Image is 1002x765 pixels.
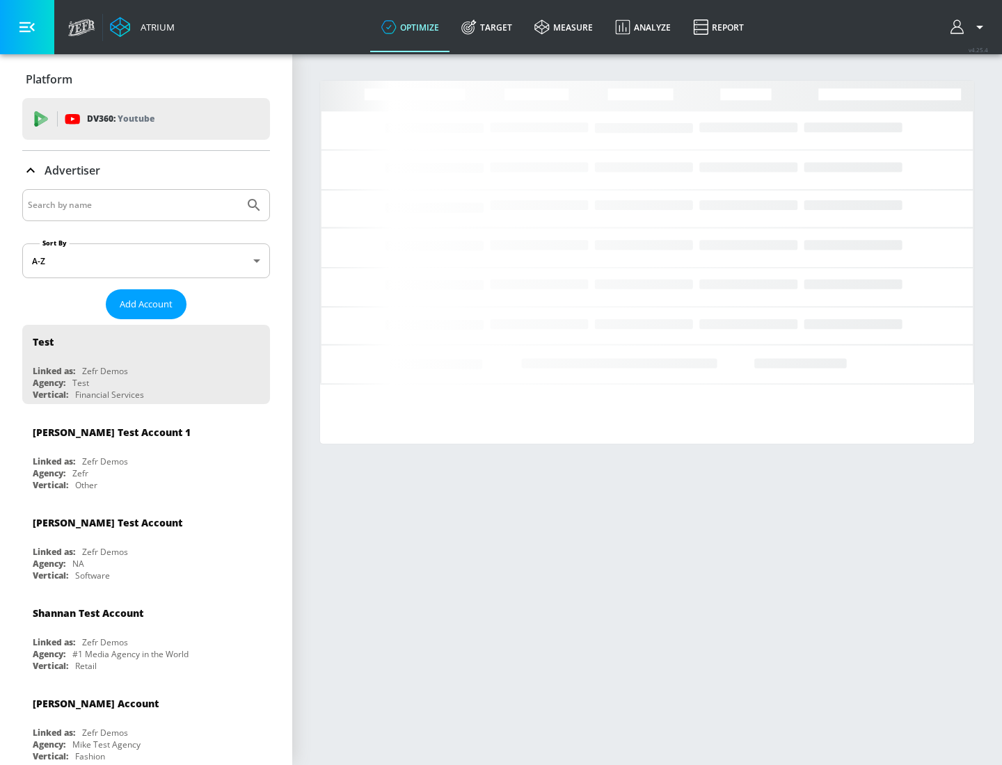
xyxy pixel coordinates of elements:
div: Mike Test Agency [72,739,141,750]
div: NA [72,558,84,570]
div: Zefr [72,467,88,479]
label: Sort By [40,239,70,248]
div: Zefr Demos [82,636,128,648]
div: Linked as: [33,546,75,558]
div: Fashion [75,750,105,762]
input: Search by name [28,196,239,214]
div: Zefr Demos [82,365,128,377]
div: Retail [75,660,97,672]
div: DV360: Youtube [22,98,270,140]
a: Target [450,2,523,52]
div: Zefr Demos [82,456,128,467]
p: Advertiser [45,163,100,178]
div: Linked as: [33,456,75,467]
div: Vertical: [33,479,68,491]
div: Advertiser [22,151,270,190]
a: optimize [370,2,450,52]
div: [PERSON_NAME] Test Account 1Linked as:Zefr DemosAgency:ZefrVertical:Other [22,415,270,494]
div: Agency: [33,648,65,660]
span: Add Account [120,296,173,312]
div: Financial Services [75,389,144,401]
div: Test [72,377,89,389]
div: [PERSON_NAME] Account [33,697,159,710]
div: [PERSON_NAME] Test AccountLinked as:Zefr DemosAgency:NAVertical:Software [22,506,270,585]
div: Software [75,570,110,581]
div: [PERSON_NAME] Test Account [33,516,182,529]
div: Linked as: [33,636,75,648]
div: Agency: [33,558,65,570]
div: Agency: [33,467,65,479]
div: Linked as: [33,365,75,377]
div: Shannan Test Account [33,606,143,620]
div: Vertical: [33,570,68,581]
a: measure [523,2,604,52]
div: Agency: [33,377,65,389]
div: Agency: [33,739,65,750]
div: Zefr Demos [82,727,128,739]
p: Platform [26,72,72,87]
div: Atrium [135,21,175,33]
div: Platform [22,60,270,99]
div: Vertical: [33,750,68,762]
div: TestLinked as:Zefr DemosAgency:TestVertical:Financial Services [22,325,270,404]
div: Vertical: [33,389,68,401]
span: v 4.25.4 [969,46,988,54]
div: Vertical: [33,660,68,672]
div: A-Z [22,243,270,278]
div: Test [33,335,54,348]
div: #1 Media Agency in the World [72,648,189,660]
div: [PERSON_NAME] Test Account 1 [33,426,191,439]
a: Report [682,2,755,52]
div: Other [75,479,97,491]
p: Youtube [118,111,154,126]
div: Zefr Demos [82,546,128,558]
div: Linked as: [33,727,75,739]
a: Analyze [604,2,682,52]
button: Add Account [106,289,186,319]
div: Shannan Test AccountLinked as:Zefr DemosAgency:#1 Media Agency in the WorldVertical:Retail [22,596,270,675]
p: DV360: [87,111,154,127]
a: Atrium [110,17,175,38]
